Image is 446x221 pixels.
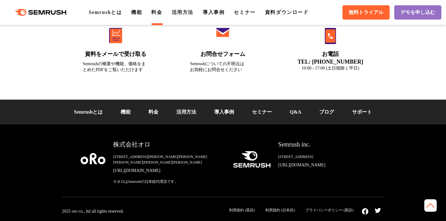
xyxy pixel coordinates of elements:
a: 資料をメールで受け取る Semrushの概要や機能、価格をまとめたPDFをご覧いただけます [70,15,161,80]
a: [URL][DOMAIN_NAME] [278,162,366,168]
a: お問合せフォーム Semrushについての不明点はお気軽にお問合せください [177,15,269,80]
a: 導入事例 [203,10,224,15]
div: [STREET_ADDRESS] [278,154,366,160]
a: 導入事例 [214,109,234,115]
div: ※オロはSemrushの日本総代理店です。 [113,179,223,184]
a: 機能 [121,109,130,115]
a: 機能 [131,10,142,15]
a: Semrushとは [74,109,103,115]
div: Semrushについての不明点は お気軽にお問合せください [190,61,256,73]
div: 2025 oro co., ltd all rights reserved. [62,209,124,214]
div: [STREET_ADDRESS][PERSON_NAME][PERSON_NAME][PERSON_NAME][PERSON_NAME][PERSON_NAME] [113,154,223,165]
a: [URL][DOMAIN_NAME] [113,168,223,174]
a: 活用方法 [172,10,193,15]
div: 資料をメールで受け取る [83,50,148,58]
a: Q&A [290,109,301,115]
a: 料金 [151,10,162,15]
div: 株式会社オロ [113,140,223,149]
a: セミナー [252,109,272,115]
span: 無料トライアル [349,9,383,16]
div: Semrush inc. [278,140,366,149]
div: お問合せフォーム [190,50,256,58]
a: 活用方法 [176,109,196,115]
a: プライバシーポリシー (英語) [305,208,353,212]
a: セミナー [234,10,255,15]
a: ブログ [319,109,334,115]
div: Semrushの概要や機能、価格をまとめたPDFをご覧いただけます [83,61,148,73]
div: お電話 [298,50,363,58]
a: 資料ダウンロード [265,10,309,15]
a: 無料トライアル [342,5,390,20]
a: Semrushとは [89,10,122,15]
a: サポート [352,109,372,115]
div: 10:00 - 17:00 (土日祝除く平日) [298,65,363,71]
a: デモを申し込む [394,5,441,20]
a: 利用規約 (英語) [229,208,255,212]
img: facebook [362,208,369,215]
div: TEL: [PHONE_NUMBER] [298,58,363,65]
img: twitter [375,208,381,213]
a: 利用規約 (日本語) [265,208,295,212]
span: デモを申し込む [400,9,435,16]
a: 料金 [148,109,158,115]
img: oro company [81,153,105,164]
